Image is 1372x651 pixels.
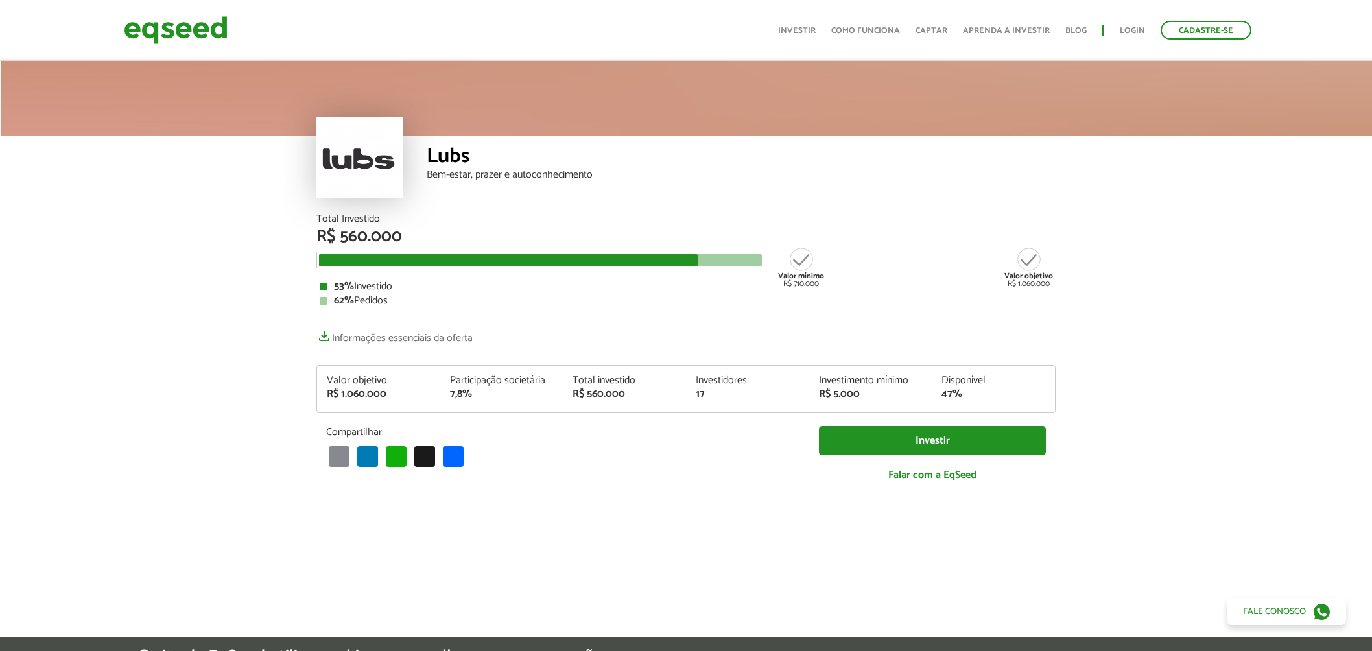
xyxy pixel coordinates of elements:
div: R$ 710.000 [777,246,825,288]
div: 17 [696,389,799,399]
div: Valor objetivo [327,375,431,386]
div: Participação societária [450,375,554,386]
a: Como funciona [831,27,900,35]
a: WhatsApp [383,445,409,466]
img: EqSeed [124,13,228,47]
div: Bem-estar, prazer e autoconhecimento [427,170,1056,180]
div: R$ 560.000 [573,389,676,399]
strong: 53% [334,278,354,295]
div: Total Investido [316,214,1056,224]
div: R$ 1.060.000 [327,389,431,399]
div: Pedidos [320,296,1052,306]
a: Login [1120,27,1145,35]
strong: Valor objetivo [1004,270,1053,282]
div: Disponível [941,375,1045,386]
div: Total investido [573,375,676,386]
a: Aprenda a investir [963,27,1050,35]
div: R$ 5.000 [819,389,923,399]
a: Email [326,445,352,466]
div: 7,8% [450,389,554,399]
a: Captar [916,27,947,35]
div: Lubs [427,146,1056,170]
div: Investidores [696,375,799,386]
div: Investido [320,281,1052,292]
a: Blog [1065,27,1087,35]
strong: 62% [334,292,354,309]
a: Informações essenciais da oferta [316,325,473,344]
div: 47% [941,389,1045,399]
div: R$ 560.000 [316,228,1056,245]
div: Investimento mínimo [819,375,923,386]
a: Falar com a EqSeed [819,462,1046,488]
strong: Valor mínimo [778,270,824,282]
a: Fale conosco [1227,598,1346,625]
p: Compartilhar: [326,426,799,438]
a: Investir [778,27,816,35]
a: LinkedIn [355,445,381,466]
div: R$ 1.060.000 [1004,246,1053,288]
a: X [412,445,438,466]
a: Share [440,445,466,466]
a: Investir [819,426,1046,455]
a: Cadastre-se [1161,21,1251,40]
